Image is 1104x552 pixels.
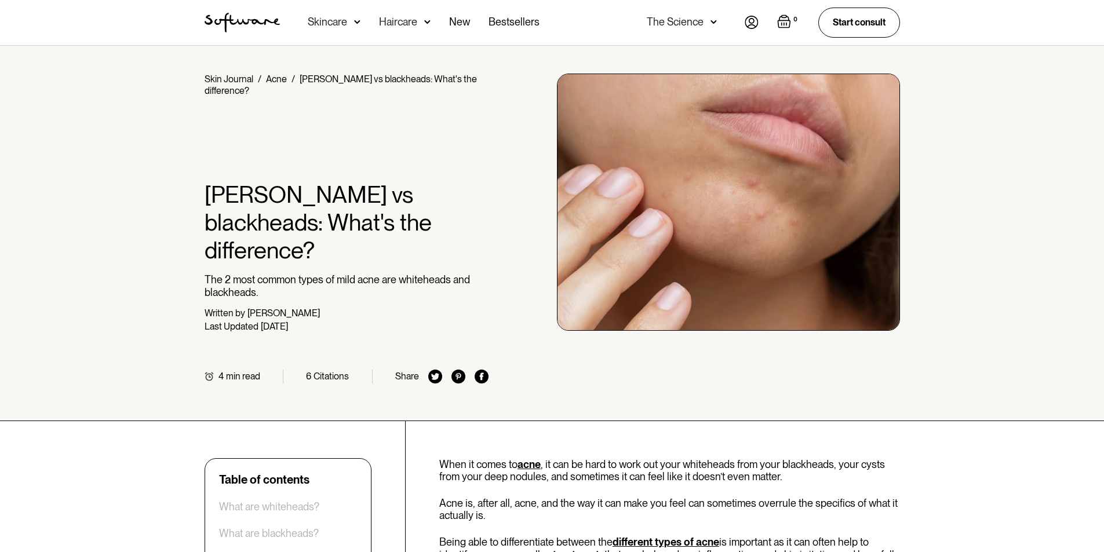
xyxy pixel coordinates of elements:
[306,371,311,382] div: 6
[292,74,295,85] div: /
[205,181,489,264] h1: [PERSON_NAME] vs blackheads: What's the difference?
[475,370,489,383] img: facebook icon
[247,308,320,319] div: [PERSON_NAME]
[647,16,704,28] div: The Science
[219,473,309,487] div: Table of contents
[818,8,900,37] a: Start consult
[226,371,260,382] div: min read
[205,321,258,332] div: Last Updated
[261,321,288,332] div: [DATE]
[219,500,319,513] a: What are whiteheads?
[791,14,800,25] div: 0
[205,273,489,298] p: The 2 most common types of mild acne are whiteheads and blackheads.
[439,497,900,522] p: Acne is, after all, acne, and the way it can make you feel can sometimes overrule the specifics o...
[258,74,261,85] div: /
[518,458,541,470] a: acne
[266,74,287,85] a: Acne
[451,370,465,383] img: pinterest icon
[205,13,280,32] img: Software Logo
[205,13,280,32] a: home
[205,74,253,85] a: Skin Journal
[218,371,224,382] div: 4
[205,308,245,319] div: Written by
[219,527,319,540] a: What are blackheads?
[777,14,800,31] a: Open empty cart
[613,536,719,548] a: different types of acne
[428,370,442,383] img: twitter icon
[379,16,417,28] div: Haircare
[711,16,717,28] img: arrow down
[308,16,347,28] div: Skincare
[354,16,360,28] img: arrow down
[439,458,900,483] p: When it comes to , it can be hard to work out your whiteheads from your blackheads, your cysts fr...
[314,371,349,382] div: Citations
[424,16,431,28] img: arrow down
[205,74,477,96] div: [PERSON_NAME] vs blackheads: What's the difference?
[395,371,419,382] div: Share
